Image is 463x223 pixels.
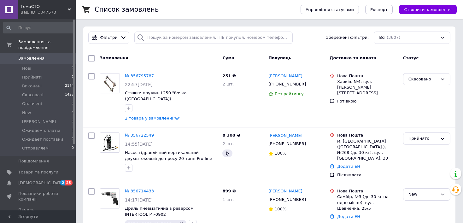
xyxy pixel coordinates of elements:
[3,22,74,33] input: Пошук
[268,73,302,79] a: [PERSON_NAME]
[22,145,49,151] span: Отправляем
[125,73,154,78] a: № 356795787
[100,73,120,93] a: Фото товару
[275,151,286,156] span: 100%
[222,197,234,202] span: 1 шт.
[399,5,457,14] button: Створити замовлення
[222,133,240,138] span: 8 300 ₴
[393,7,457,12] a: Створити замовлення
[403,56,419,60] span: Статус
[72,74,74,80] span: 7
[22,137,63,142] span: Ожидает поставки
[100,132,120,153] a: Фото товару
[125,142,153,147] span: 14:55[DATE]
[222,56,234,60] span: Cума
[22,83,42,89] span: Виконані
[365,5,393,14] button: Експорт
[337,138,398,161] div: м. [GEOGRAPHIC_DATA] ([GEOGRAPHIC_DATA].), №268 (до 30 кг): вул. [GEOGRAPHIC_DATA], 30
[268,188,302,194] a: [PERSON_NAME]
[18,207,58,219] span: Панель управління
[408,76,437,83] div: Скасовано
[125,206,194,217] a: Дриль пневматична з реверсом INTERTOOL PT-0902
[275,91,304,96] span: Без рейтингу
[387,35,400,40] span: (3607)
[100,188,120,208] a: Фото товару
[21,4,68,9] span: ТемаСТО
[22,66,31,71] span: Нові
[22,128,60,133] span: Ожидаем оплаты
[267,196,307,204] div: [PHONE_NUMBER]
[337,132,398,138] div: Нова Пошта
[330,56,376,60] span: Доставка та оплата
[100,133,120,152] img: Фото товару
[60,180,65,185] span: 2
[222,82,234,86] span: 2 шт.
[95,6,159,13] h1: Список замовлень
[268,56,291,60] span: Покупець
[337,172,398,178] div: Післяплата
[337,188,398,194] div: Нова Пошта
[22,119,56,125] span: [PERSON_NAME]
[404,7,452,12] span: Створити замовлення
[100,73,120,93] img: Фото товару
[22,110,31,116] span: New
[125,116,181,120] a: 2 товара у замовленні
[18,39,76,50] span: Замовлення та повідомлення
[134,32,292,44] input: Пошук за номером замовлення, ПІБ покупця, номером телефону, Email, номером накладної
[65,180,73,185] span: 25
[65,83,74,89] span: 2174
[379,35,385,41] span: Всі
[21,9,76,15] div: Ваш ID: 3047573
[125,197,153,202] span: 14:17[DATE]
[125,116,173,120] span: 2 товара у замовленні
[22,74,42,80] span: Прийняті
[222,141,234,146] span: 2 шт.
[72,145,74,151] span: 0
[337,164,360,169] a: Додати ЕН
[275,207,286,211] span: 100%
[100,35,118,41] span: Фільтри
[306,7,354,12] span: Управління статусами
[18,56,44,61] span: Замовлення
[72,101,74,107] span: 0
[337,214,360,219] a: Додати ЕН
[125,133,154,138] a: № 356722549
[268,133,302,139] a: [PERSON_NAME]
[125,150,212,167] a: Насос гідравлічний вертикальний двухштоковый до пресу 20 тонн Profline 97096
[222,73,236,78] span: 251 ₴
[337,194,398,211] div: Самбір, №3 (до 30 кг на одне місце): вул. Шевченка, 25/5
[222,189,236,193] span: 899 ₴
[18,158,49,164] span: Повідомлення
[267,80,307,88] div: [PHONE_NUMBER]
[326,35,369,41] span: Збережені фільтри:
[301,5,359,14] button: Управління статусами
[337,79,398,96] div: Харків, №4: вул. [PERSON_NAME][STREET_ADDRESS]
[72,119,74,125] span: 0
[72,128,74,133] span: 0
[18,169,58,175] span: Товари та послуги
[337,98,398,104] div: Готівкою
[337,73,398,79] div: Нова Пошта
[72,110,74,116] span: 4
[72,137,74,142] span: 0
[125,91,188,101] a: Стяжки пружин L250 "бочка" ([GEOGRAPHIC_DATA])
[22,101,42,107] span: Оплачені
[370,7,388,12] span: Експорт
[408,135,437,142] div: Прийнято
[125,82,153,87] span: 22:57[DATE]
[18,191,58,202] span: Показники роботи компанії
[72,66,74,71] span: 0
[22,92,44,98] span: Скасовані
[408,191,437,198] div: New
[65,92,74,98] span: 1422
[100,56,128,60] span: Замовлення
[267,140,307,148] div: [PHONE_NUMBER]
[18,180,65,186] span: [DEMOGRAPHIC_DATA]
[100,189,120,208] img: Фото товару
[125,189,154,193] a: № 356714433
